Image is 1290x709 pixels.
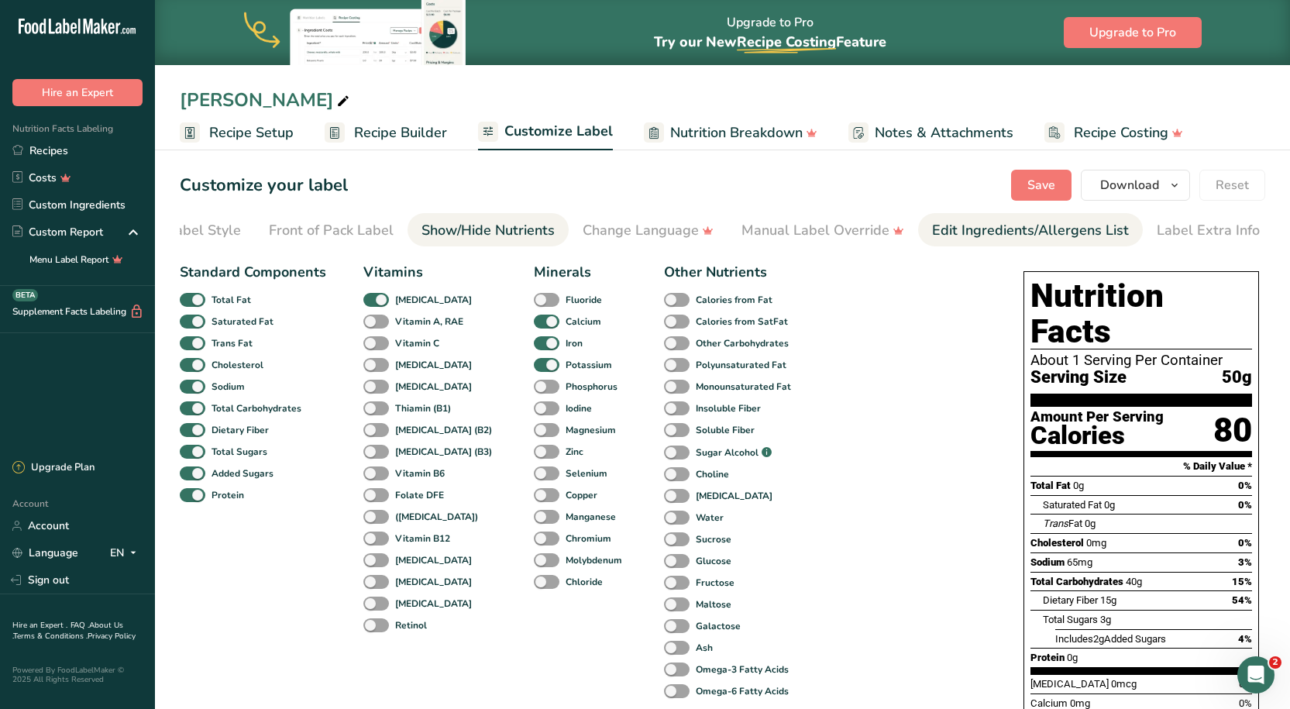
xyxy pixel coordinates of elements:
b: Potassium [566,358,612,372]
span: Recipe Setup [209,122,294,143]
div: Show/Hide Nutrients [421,220,555,241]
b: Soluble Fiber [696,423,755,437]
div: Manual Label Override [741,220,904,241]
span: Includes Added Sugars [1055,633,1166,645]
b: Folate DFE [395,488,444,502]
b: [MEDICAL_DATA] [696,489,772,503]
span: 0% [1238,499,1252,511]
b: Omega-3 Fatty Acids [696,663,789,676]
div: Vitamins [363,262,497,283]
span: 0mcg [1111,678,1137,690]
span: Protein [1030,652,1065,663]
section: % Daily Value * [1030,457,1252,476]
iframe: Intercom live chat [1237,656,1275,694]
b: Trans Fat [212,336,253,350]
b: Vitamin C [395,336,439,350]
span: Total Fat [1030,480,1071,491]
b: Phosphorus [566,380,617,394]
a: Recipe Costing [1044,115,1183,150]
div: Calories [1030,425,1164,447]
div: Edit Ingredients/Allergens List [932,220,1129,241]
div: Front of Pack Label [269,220,394,241]
h1: Nutrition Facts [1030,278,1252,349]
b: [MEDICAL_DATA] (B3) [395,445,492,459]
span: 3% [1238,556,1252,568]
b: Selenium [566,466,607,480]
span: Fat [1043,518,1082,529]
span: 54% [1232,594,1252,606]
h1: Customize your label [180,173,348,198]
button: Upgrade to Pro [1064,17,1202,48]
div: EN [110,544,143,563]
span: Save [1027,176,1055,194]
b: Sucrose [696,532,731,546]
span: Nutrition Breakdown [670,122,803,143]
b: Thiamin (B1) [395,401,451,415]
i: Trans [1043,518,1068,529]
b: Sodium [212,380,245,394]
div: Label Extra Info [1157,220,1260,241]
span: 0% [1239,697,1252,709]
b: Insoluble Fiber [696,401,761,415]
div: Upgrade to Pro [654,1,886,65]
span: 0% [1238,537,1252,549]
span: Cholesterol [1030,537,1084,549]
b: Calories from SatFat [696,315,788,329]
div: Standard Components [180,262,326,283]
b: Polyunsaturated Fat [696,358,786,372]
span: [MEDICAL_DATA] [1030,678,1109,690]
div: Other Nutrients [664,262,796,283]
span: Recipe Builder [354,122,447,143]
b: Other Carbohydrates [696,336,789,350]
span: 65mg [1067,556,1092,568]
a: Privacy Policy [88,631,136,642]
a: About Us . [12,620,123,642]
b: Vitamin B6 [395,466,445,480]
b: Fluoride [566,293,602,307]
b: Calories from Fat [696,293,772,307]
span: 40g [1126,576,1142,587]
span: 2 [1269,656,1281,669]
b: Zinc [566,445,583,459]
b: [MEDICAL_DATA] [395,293,472,307]
a: Nutrition Breakdown [644,115,817,150]
b: Total Carbohydrates [212,401,301,415]
b: Added Sugars [212,466,273,480]
b: Vitamin A, RAE [395,315,463,329]
b: Calcium [566,315,601,329]
button: Save [1011,170,1072,201]
div: Powered By FoodLabelMaker © 2025 All Rights Reserved [12,666,143,684]
b: Galactose [696,619,741,633]
b: Molybdenum [566,553,622,567]
span: Customize Label [504,121,613,142]
span: Total Carbohydrates [1030,576,1123,587]
b: Copper [566,488,597,502]
span: Sodium [1030,556,1065,568]
b: [MEDICAL_DATA] [395,597,472,611]
a: Language [12,539,78,566]
a: Customize Label [478,114,613,151]
span: 0g [1067,652,1078,663]
b: Choline [696,467,729,481]
span: 0g [1073,480,1084,491]
b: Total Sugars [212,445,267,459]
div: Minerals [534,262,627,283]
span: 0mg [1070,697,1090,709]
span: 0g [1085,518,1096,529]
b: Manganese [566,510,616,524]
span: 4% [1238,633,1252,645]
b: Dietary Fiber [212,423,269,437]
b: Water [696,511,724,525]
b: ([MEDICAL_DATA]) [395,510,478,524]
span: 3g [1100,614,1111,625]
b: Vitamin B12 [395,532,450,546]
b: [MEDICAL_DATA] (B2) [395,423,492,437]
b: Iron [566,336,583,350]
span: Total Sugars [1043,614,1098,625]
span: Calcium [1030,697,1068,709]
a: FAQ . [71,620,89,631]
b: Protein [212,488,244,502]
button: Reset [1199,170,1265,201]
span: Upgrade to Pro [1089,23,1176,42]
span: 0mg [1086,537,1106,549]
